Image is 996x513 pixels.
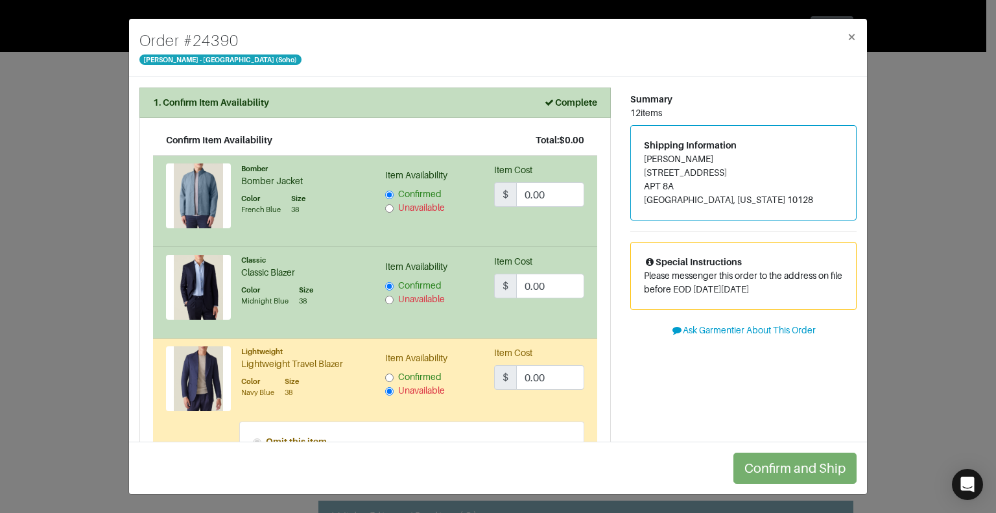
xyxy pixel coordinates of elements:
span: $ [494,365,517,390]
img: Product [166,163,231,228]
div: Size [285,376,299,387]
span: $ [494,182,517,207]
img: Product [166,255,231,320]
label: Item Availability [385,260,447,274]
div: Classic Blazer [241,266,366,280]
span: Confirmed [398,280,442,291]
span: Special Instructions [644,257,742,267]
img: Product [166,346,231,411]
div: Total: $0.00 [536,134,584,147]
div: 38 [291,204,305,215]
input: Confirmed [385,374,394,382]
div: Color [241,285,289,296]
div: Summary [630,93,857,106]
div: Bomber Jacket [241,174,366,188]
div: Lightweight [241,346,366,357]
div: Color [241,376,274,387]
div: Color [241,193,281,204]
h4: Order # 24390 [139,29,302,53]
label: Item Cost [494,255,532,268]
span: Unavailable [398,294,445,304]
div: Bomber [241,163,366,174]
label: Item Cost [494,163,532,177]
input: Unavailable [385,204,394,213]
div: Open Intercom Messenger [952,469,983,500]
div: Confirm Item Availability [166,134,272,147]
span: Unavailable [398,385,445,396]
label: Item Availability [385,352,447,365]
label: Item Availability [385,169,447,182]
div: 38 [285,387,299,398]
span: Confirmed [398,372,442,382]
button: Close [836,19,867,55]
input: Omit this item [253,438,261,447]
label: Item Cost [494,346,532,360]
strong: Omit this item [266,436,327,447]
input: Unavailable [385,387,394,396]
div: Lightweight Travel Blazer [241,357,366,371]
button: Ask Garmentier About This Order [630,320,857,340]
input: Confirmed [385,191,394,199]
div: Size [299,285,313,296]
strong: Complete [543,97,597,108]
p: Please messenger this order to the address on file before EOD [DATE][DATE] [644,269,843,296]
div: French Blue [241,204,281,215]
div: Navy Blue [241,387,274,398]
div: 38 [299,296,313,307]
span: × [847,28,857,45]
div: 12 items [630,106,857,120]
input: Confirmed [385,282,394,291]
strong: 1. Confirm Item Availability [153,97,269,108]
span: $ [494,274,517,298]
div: Size [291,193,305,204]
span: Confirmed [398,189,442,199]
span: Unavailable [398,202,445,213]
span: Shipping Information [644,140,737,150]
button: Confirm and Ship [733,453,857,484]
div: Classic [241,255,366,266]
div: Midnight Blue [241,296,289,307]
input: Unavailable [385,296,394,304]
span: [PERSON_NAME] - [GEOGRAPHIC_DATA] (Soho) [139,54,302,65]
address: [PERSON_NAME] [STREET_ADDRESS] APT 8A [GEOGRAPHIC_DATA], [US_STATE] 10128 [644,152,843,207]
